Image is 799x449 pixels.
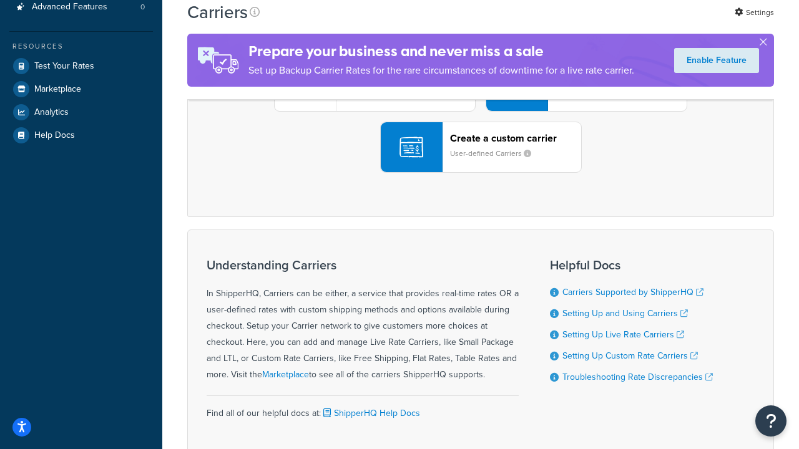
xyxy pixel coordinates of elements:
a: Test Your Rates [9,55,153,77]
span: 0 [140,2,145,12]
a: Analytics [9,101,153,123]
small: User-defined Carriers [450,148,541,159]
a: Help Docs [9,124,153,147]
img: ad-rules-rateshop-fe6ec290ccb7230408bd80ed9643f0289d75e0ffd9eb532fc0e269fcd187b520.png [187,34,248,87]
a: Marketplace [262,368,309,381]
span: Help Docs [34,130,75,141]
button: Open Resource Center [755,405,787,437]
div: In ShipperHQ, Carriers can be either, a service that provides real-time rates OR a user-defined r... [207,258,519,383]
button: Create a custom carrierUser-defined Carriers [380,122,582,173]
span: Analytics [34,107,69,118]
h4: Prepare your business and never miss a sale [248,41,634,62]
a: Troubleshooting Rate Discrepancies [562,370,713,384]
h3: Helpful Docs [550,258,713,272]
a: Carriers Supported by ShipperHQ [562,286,703,299]
header: Create a custom carrier [450,132,581,144]
a: Marketplace [9,78,153,100]
span: Advanced Features [32,2,107,12]
a: Enable Feature [674,48,759,73]
p: Set up Backup Carrier Rates for the rare circumstances of downtime for a live rate carrier. [248,62,634,79]
a: Setting Up Custom Rate Carriers [562,349,698,362]
a: Settings [735,4,774,21]
span: Marketplace [34,84,81,95]
div: Find all of our helpful docs at: [207,395,519,422]
div: Resources [9,41,153,52]
a: Setting Up Live Rate Carriers [562,328,684,341]
img: icon-carrier-custom-c93b8a24.svg [399,135,423,159]
a: Setting Up and Using Carriers [562,307,688,320]
a: ShipperHQ Help Docs [321,407,420,420]
h3: Understanding Carriers [207,258,519,272]
span: Test Your Rates [34,61,94,72]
